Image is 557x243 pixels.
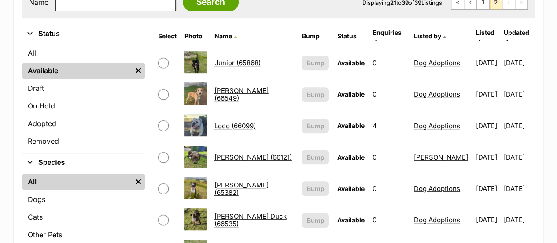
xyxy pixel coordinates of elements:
span: Bump [306,216,324,225]
a: [PERSON_NAME] (66549) [214,86,269,102]
th: Photo [181,26,210,47]
div: Status [22,43,145,153]
a: Enquiries [372,29,401,43]
span: Bump [306,184,324,193]
td: [DATE] [472,205,503,235]
td: [DATE] [504,142,534,172]
button: Bump [302,213,329,228]
a: [PERSON_NAME] [414,153,468,161]
span: Available [337,216,364,224]
a: Dog Adoptions [414,216,460,224]
th: Select [155,26,180,47]
span: Available [337,185,364,192]
span: Available [337,59,364,67]
a: Listed [476,29,494,43]
a: Other Pets [22,227,145,243]
span: Listed [476,29,494,36]
td: [DATE] [504,79,534,109]
a: Draft [22,80,145,96]
a: Remove filter [132,63,145,79]
a: Cats [22,209,145,225]
button: Species [22,157,145,168]
td: 0 [369,205,409,235]
a: Dog Adoptions [414,122,460,130]
button: Bump [302,119,329,133]
span: Updated [504,29,529,36]
td: 0 [369,173,409,204]
a: Adopted [22,116,145,131]
td: 0 [369,142,409,172]
td: 0 [369,79,409,109]
button: Bump [302,181,329,196]
a: On Hold [22,98,145,114]
td: [DATE] [472,111,503,141]
a: Dogs [22,191,145,207]
a: Dog Adoptions [414,184,460,193]
td: [DATE] [504,111,534,141]
a: Updated [504,29,529,43]
a: Name [214,32,237,40]
th: Bump [298,26,332,47]
button: Bump [302,150,329,164]
button: Bump [302,56,329,70]
a: Listed by [414,32,446,40]
a: Available [22,63,132,79]
span: Listed by [414,32,441,40]
a: Loco (66099) [214,122,256,130]
td: [DATE] [504,48,534,78]
button: Status [22,28,145,40]
span: Available [337,122,364,129]
a: Removed [22,133,145,149]
td: [DATE] [504,173,534,204]
span: Bump [306,153,324,162]
span: Available [337,90,364,98]
span: Bump [306,58,324,67]
td: [DATE] [472,79,503,109]
span: Bump [306,90,324,99]
button: Bump [302,87,329,102]
a: [PERSON_NAME] (65382) [214,181,269,197]
a: [PERSON_NAME] (66121) [214,153,292,161]
span: translation missing: en.admin.listings.index.attributes.enquiries [372,29,401,36]
a: [PERSON_NAME] Duck (66535) [214,212,287,228]
td: [DATE] [504,205,534,235]
span: Available [337,153,364,161]
a: All [22,45,145,61]
a: Dog Adoptions [414,90,460,98]
td: [DATE] [472,142,503,172]
span: Name [214,32,232,40]
th: Status [333,26,368,47]
a: Dog Adoptions [414,59,460,67]
td: 4 [369,111,409,141]
a: Remove filter [132,174,145,190]
td: [DATE] [472,173,503,204]
a: Junior (65868) [214,59,261,67]
td: [DATE] [472,48,503,78]
span: Bump [306,121,324,131]
td: 0 [369,48,409,78]
a: All [22,174,132,190]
